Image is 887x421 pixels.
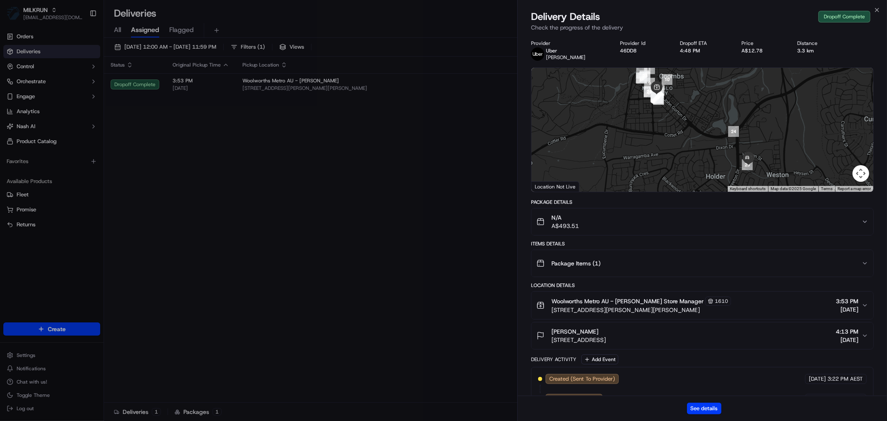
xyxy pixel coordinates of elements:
[652,92,662,103] div: 19
[852,165,869,182] button: Map camera controls
[828,375,863,383] span: 3:22 PM AEST
[534,181,561,192] img: Google
[644,63,655,74] div: 1
[636,68,647,79] div: 22
[640,70,650,81] div: 23
[687,403,721,414] button: See details
[546,47,586,54] p: Uber
[531,250,873,277] button: Package Items (1)
[620,40,667,47] div: Provider Id
[771,186,816,191] span: Map data ©2025 Google
[715,298,728,305] span: 1610
[798,40,839,47] div: Distance
[551,297,704,305] span: Woolworths Metro AU - [PERSON_NAME] Store Manager
[821,186,833,191] a: Terms (opens in new tab)
[551,213,579,222] span: N/A
[531,292,873,319] button: Woolworths Metro AU - [PERSON_NAME] Store Manager1610[STREET_ADDRESS][PERSON_NAME][PERSON_NAME]3:...
[809,375,826,383] span: [DATE]
[728,126,739,137] div: 24
[531,282,874,289] div: Location Details
[531,10,600,23] span: Delivery Details
[662,74,672,85] div: 10
[620,47,637,54] button: 46DD8
[742,40,784,47] div: Price
[742,47,784,54] div: A$12.78
[551,336,606,344] span: [STREET_ADDRESS]
[836,305,858,314] span: [DATE]
[531,47,544,61] img: uber-new-logo.jpeg
[531,40,607,47] div: Provider
[531,240,874,247] div: Items Details
[551,327,598,336] span: [PERSON_NAME]
[680,47,729,54] div: 4:48 PM
[531,23,874,32] p: Check the progress of the delivery
[809,395,826,403] span: [DATE]
[551,259,600,267] span: Package Items ( 1 )
[644,86,655,97] div: 21
[838,186,871,191] a: Report a map error
[836,327,858,336] span: 4:13 PM
[531,322,873,349] button: [PERSON_NAME][STREET_ADDRESS]4:13 PM[DATE]
[534,181,561,192] a: Open this area in Google Maps (opens a new window)
[651,92,662,103] div: 18
[798,47,839,54] div: 3.3 km
[546,54,586,61] span: [PERSON_NAME]
[531,356,576,363] div: Delivery Activity
[836,297,858,305] span: 3:53 PM
[531,181,579,192] div: Location Not Live
[551,306,731,314] span: [STREET_ADDRESS][PERSON_NAME][PERSON_NAME]
[836,336,858,344] span: [DATE]
[828,395,863,403] span: 3:22 PM AEST
[531,199,874,206] div: Package Details
[551,222,579,230] span: A$493.51
[549,395,599,403] span: Not Assigned Driver
[680,40,729,47] div: Dropoff ETA
[581,354,618,364] button: Add Event
[549,375,615,383] span: Created (Sent To Provider)
[730,186,766,192] button: Keyboard shortcuts
[531,208,873,235] button: N/AA$493.51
